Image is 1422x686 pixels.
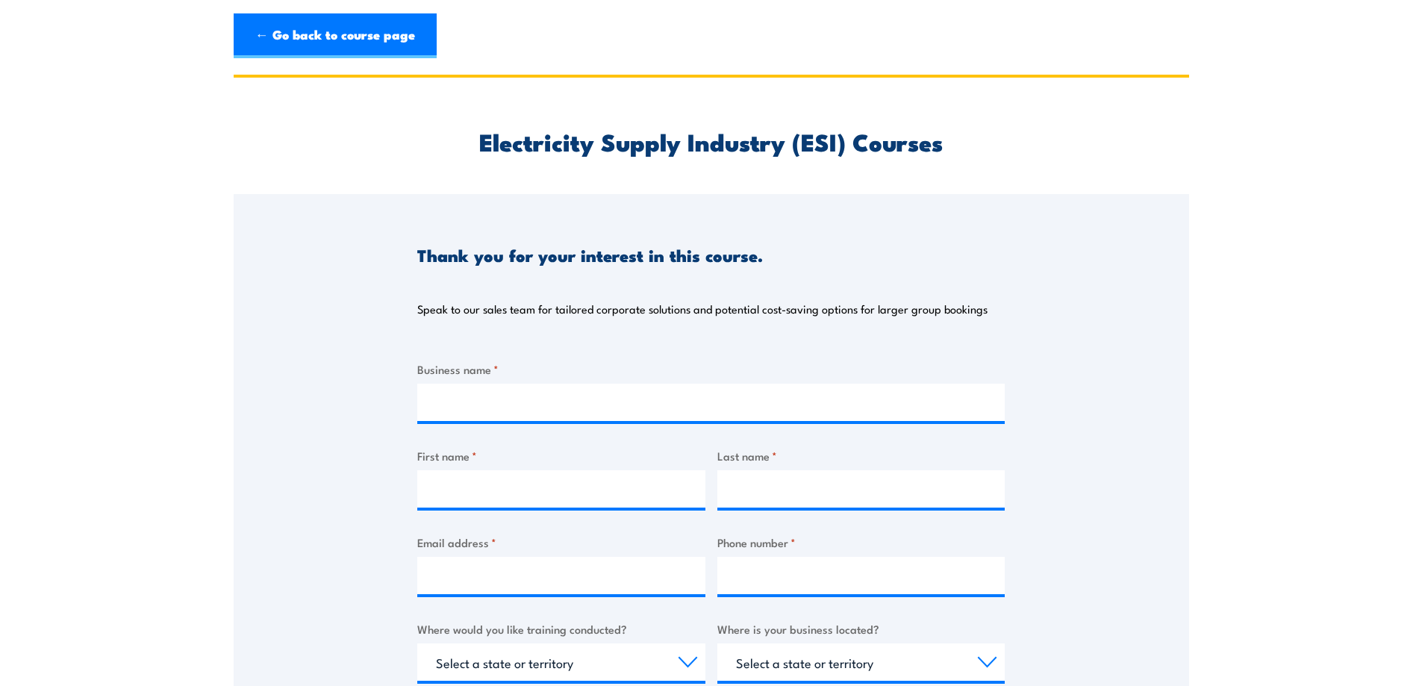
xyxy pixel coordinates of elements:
label: Where would you like training conducted? [417,620,705,637]
p: Speak to our sales team for tailored corporate solutions and potential cost-saving options for la... [417,302,988,317]
label: Last name [717,447,1005,464]
a: ← Go back to course page [234,13,437,58]
label: First name [417,447,705,464]
h3: Thank you for your interest in this course. [417,246,763,264]
h2: Electricity Supply Industry (ESI) Courses [417,131,1005,152]
label: Where is your business located? [717,620,1005,637]
label: Email address [417,534,705,551]
label: Phone number [717,534,1005,551]
label: Business name [417,361,1005,378]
